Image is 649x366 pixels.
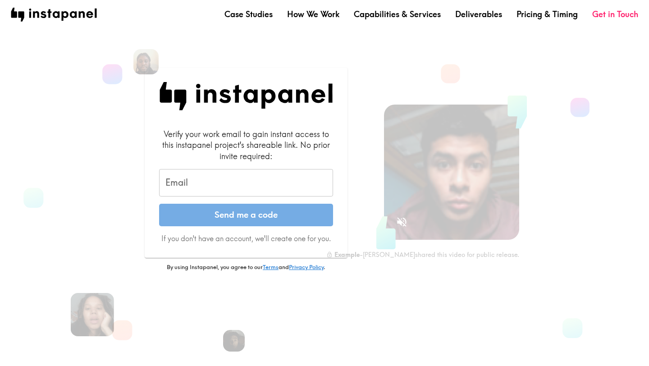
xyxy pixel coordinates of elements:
[133,49,159,74] img: Bill
[11,8,97,22] img: instapanel
[516,9,578,20] a: Pricing & Timing
[71,293,114,336] img: Kelly
[223,330,245,352] img: Cory
[326,251,519,259] div: - [PERSON_NAME] shared this video for public release.
[592,9,638,20] a: Get in Touch
[159,233,333,243] p: If you don't have an account, we'll create one for you.
[455,9,502,20] a: Deliverables
[287,9,339,20] a: How We Work
[159,82,333,110] img: Instapanel
[145,263,347,271] p: By using Instapanel, you agree to our and .
[224,9,273,20] a: Case Studies
[159,204,333,226] button: Send me a code
[289,263,324,270] a: Privacy Policy
[392,212,411,232] button: Sound is off
[159,128,333,162] div: Verify your work email to gain instant access to this instapanel project's shareable link. No pri...
[263,263,279,270] a: Terms
[354,9,441,20] a: Capabilities & Services
[334,251,360,259] b: Example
